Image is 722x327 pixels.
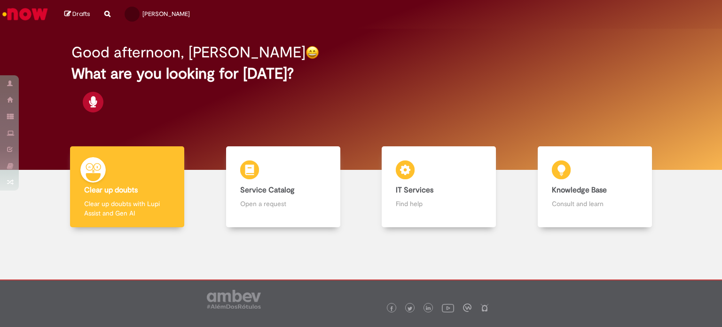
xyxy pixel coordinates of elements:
a: Clear up doubts Clear up doubts with Lupi Assist and Gen AI [49,146,205,228]
img: logo_footer_linkedin.png [426,306,431,311]
b: IT Services [396,185,433,195]
img: logo_footer_facebook.png [389,306,394,311]
a: Service Catalog Open a request [205,146,361,228]
img: happy-face.png [306,46,319,59]
p: Consult and learn [552,199,638,208]
img: logo_footer_workplace.png [463,303,471,312]
a: IT Services Find help [361,146,517,228]
span: [PERSON_NAME] [142,10,190,18]
span: Drafts [72,9,90,18]
b: Service Catalog [240,185,295,195]
img: ServiceNow [1,5,49,24]
a: Drafts [64,10,90,19]
p: Clear up doubts with Lupi Assist and Gen AI [84,199,170,218]
p: Find help [396,199,482,208]
a: Knowledge Base Consult and learn [517,146,673,228]
h2: What are you looking for [DATE]? [71,65,651,82]
b: Clear up doubts [84,185,138,195]
p: Open a request [240,199,326,208]
b: Knowledge Base [552,185,607,195]
img: logo_footer_naosei.png [480,303,489,312]
h2: Good afternoon, [PERSON_NAME] [71,44,306,61]
img: logo_footer_youtube.png [442,302,454,314]
img: logo_footer_twitter.png [408,306,412,311]
img: logo_footer_ambev_rotulo_gray.png [207,290,261,309]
